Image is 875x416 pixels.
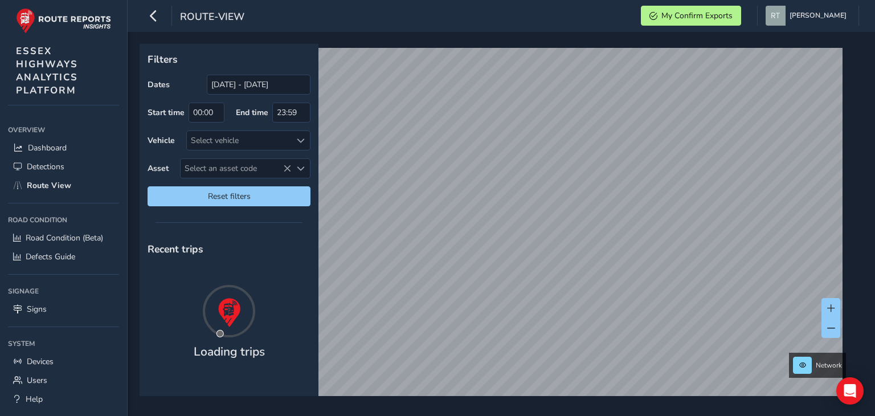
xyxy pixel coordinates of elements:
[144,48,843,409] canvas: Map
[27,356,54,367] span: Devices
[148,242,203,256] span: Recent trips
[148,52,310,67] p: Filters
[8,247,119,266] a: Defects Guide
[28,142,67,153] span: Dashboard
[8,229,119,247] a: Road Condition (Beta)
[27,304,47,315] span: Signs
[148,107,185,118] label: Start time
[148,163,169,174] label: Asset
[156,191,302,202] span: Reset filters
[16,44,78,97] span: ESSEX HIGHWAYS ANALYTICS PLATFORM
[148,79,170,90] label: Dates
[26,394,43,405] span: Help
[187,131,291,150] div: Select vehicle
[661,10,733,21] span: My Confirm Exports
[291,159,310,178] div: Select an asset code
[27,375,47,386] span: Users
[8,390,119,409] a: Help
[194,345,265,359] h4: Loading trips
[790,6,847,26] span: [PERSON_NAME]
[8,352,119,371] a: Devices
[27,180,71,191] span: Route View
[16,8,111,34] img: rr logo
[236,107,268,118] label: End time
[148,135,175,146] label: Vehicle
[766,6,786,26] img: diamond-layout
[8,371,119,390] a: Users
[26,233,103,243] span: Road Condition (Beta)
[8,121,119,138] div: Overview
[836,377,864,405] div: Open Intercom Messenger
[8,211,119,229] div: Road Condition
[816,361,842,370] span: Network
[8,176,119,195] a: Route View
[26,251,75,262] span: Defects Guide
[181,159,291,178] span: Select an asset code
[641,6,741,26] button: My Confirm Exports
[766,6,851,26] button: [PERSON_NAME]
[8,157,119,176] a: Detections
[8,283,119,300] div: Signage
[180,10,244,26] span: route-view
[8,335,119,352] div: System
[148,186,310,206] button: Reset filters
[8,300,119,319] a: Signs
[27,161,64,172] span: Detections
[8,138,119,157] a: Dashboard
